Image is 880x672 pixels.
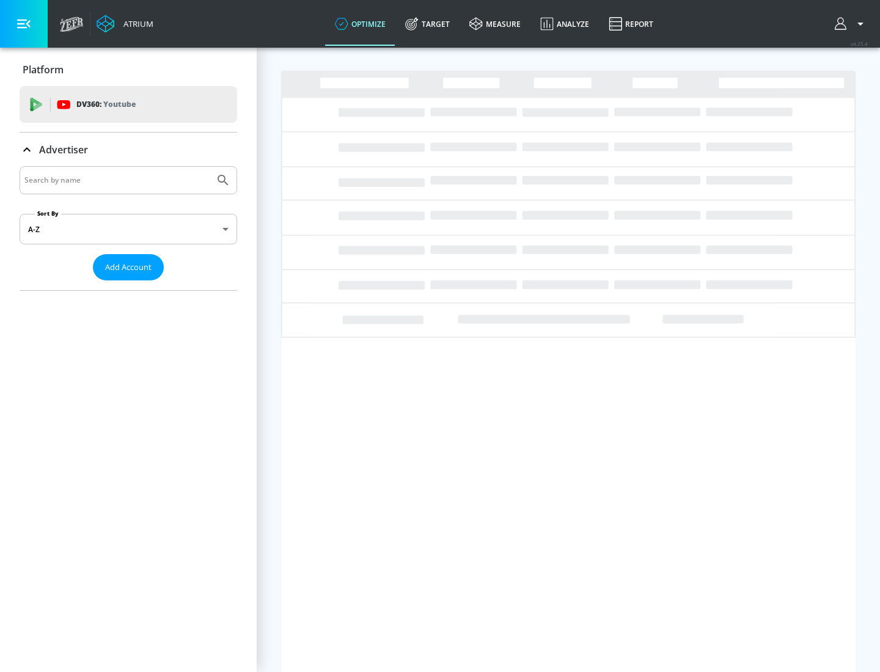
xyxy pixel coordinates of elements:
a: measure [460,2,530,46]
a: Report [599,2,663,46]
p: Platform [23,63,64,76]
label: Sort By [35,210,61,217]
a: optimize [325,2,395,46]
div: DV360: Youtube [20,86,237,123]
div: A-Z [20,214,237,244]
a: Atrium [97,15,153,33]
div: Advertiser [20,166,237,290]
nav: list of Advertiser [20,280,237,290]
p: Advertiser [39,143,88,156]
p: DV360: [76,98,136,111]
div: Advertiser [20,133,237,167]
p: Youtube [103,98,136,111]
a: Analyze [530,2,599,46]
span: v 4.25.4 [851,40,868,47]
span: Add Account [105,260,152,274]
button: Add Account [93,254,164,280]
a: Target [395,2,460,46]
input: Search by name [24,172,210,188]
div: Atrium [119,18,153,29]
div: Platform [20,53,237,87]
